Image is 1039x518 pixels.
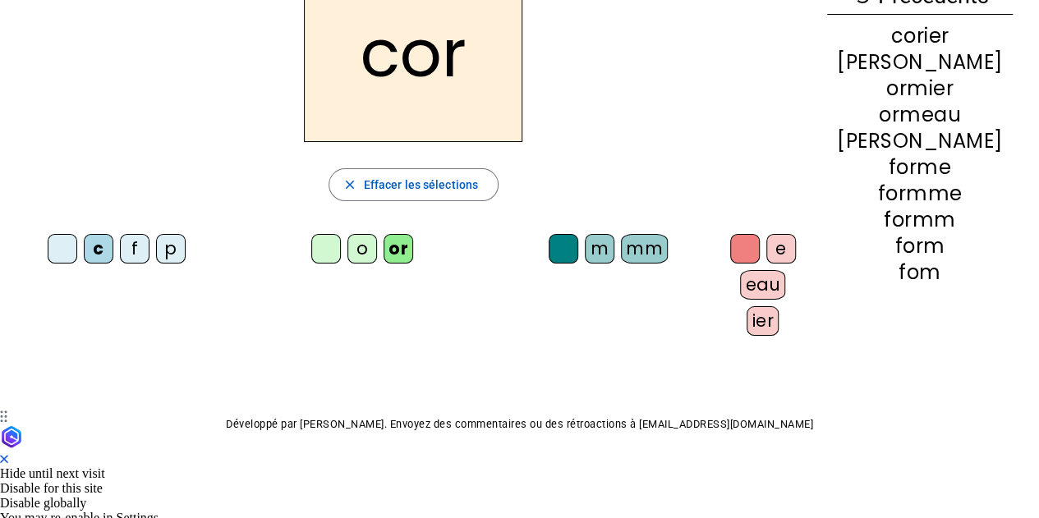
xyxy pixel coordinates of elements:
div: ormeau [827,105,1013,125]
div: fom [827,263,1013,282]
div: forme [827,158,1013,177]
div: c [84,234,113,264]
div: formm [827,210,1013,230]
div: [PERSON_NAME] [827,131,1013,151]
div: ormier [827,79,1013,99]
div: mm [621,234,668,264]
div: [PERSON_NAME] [827,53,1013,72]
p: Développé par [PERSON_NAME]. Envoyez des commentaires ou des rétroactions à [EMAIL_ADDRESS][DOMAI... [13,415,1026,434]
div: ier [747,306,779,336]
div: or [384,234,413,264]
div: form [827,236,1013,256]
div: formme [827,184,1013,204]
div: corier [827,26,1013,46]
span: Effacer les sélections [364,175,478,195]
div: p [156,234,186,264]
div: eau [740,270,785,300]
div: o [347,234,377,264]
div: e [766,234,796,264]
button: Effacer les sélections [329,168,499,201]
mat-icon: close [343,177,357,192]
div: f [120,234,149,264]
div: m [585,234,614,264]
